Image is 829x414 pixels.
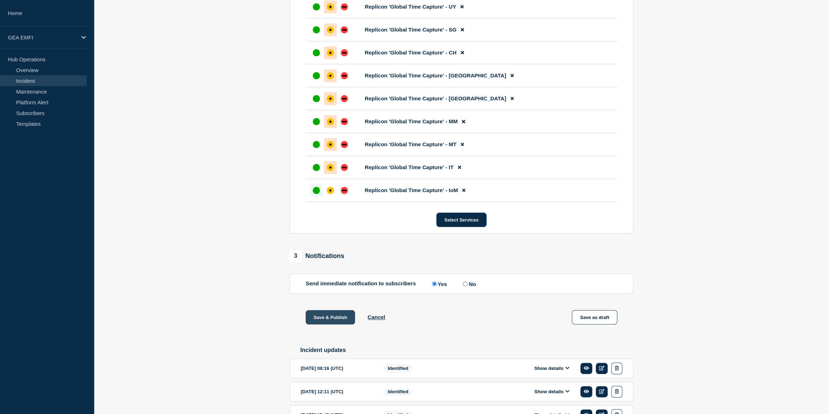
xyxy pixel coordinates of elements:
div: down [341,72,348,79]
div: affected [327,164,334,171]
div: affected [327,72,334,79]
div: down [341,141,348,148]
span: Identified [383,387,413,396]
div: Notifications [289,250,344,262]
p: GEA EMFI [8,34,77,41]
div: down [341,187,348,194]
div: up [313,26,320,33]
button: Show details [532,389,571,395]
div: up [313,164,320,171]
div: up [313,187,320,194]
div: affected [327,187,334,194]
div: affected [327,49,334,56]
button: Select Services [436,213,486,227]
div: affected [327,141,334,148]
div: down [341,118,348,125]
button: Cancel [368,314,385,320]
input: No [463,281,468,286]
div: affected [327,118,334,125]
h2: Incident updates [300,347,633,353]
span: Replicon 'Global Time Capture' - IT [365,164,454,170]
div: down [341,26,348,33]
div: [DATE] 12:11 (UTC) [301,386,372,398]
div: down [341,164,348,171]
div: up [313,118,320,125]
button: Save as draft [572,310,617,324]
button: Save & Publish [306,310,355,324]
div: up [313,3,320,10]
span: Replicon 'Global Time Capture' - [GEOGRAPHIC_DATA] [365,95,506,101]
span: Replicon 'Global Time Capture' - UY [365,4,456,10]
div: down [341,49,348,56]
span: Replicon 'Global Time Capture' - IoM [365,187,458,193]
div: Send immediate notification to subscribers [306,280,617,287]
div: up [313,49,320,56]
div: down [341,95,348,102]
div: affected [327,3,334,10]
span: Replicon 'Global Time Capture' - CH [365,49,456,56]
div: affected [327,26,334,33]
p: Send immediate notification to subscribers [306,280,416,287]
span: 3 [289,250,302,262]
span: Replicon 'Global Time Capture' - SG [365,27,456,33]
label: Yes [430,280,447,287]
div: up [313,72,320,79]
div: up [313,95,320,102]
button: Show details [532,365,571,371]
input: Yes [432,281,437,286]
span: Replicon 'Global Time Capture' - MM [365,118,457,124]
div: [DATE] 08:16 (UTC) [301,362,372,374]
div: affected [327,95,334,102]
div: up [313,141,320,148]
div: down [341,3,348,10]
span: Identified [383,364,413,372]
span: Replicon 'Global Time Capture' - [GEOGRAPHIC_DATA] [365,72,506,78]
label: No [461,280,476,287]
span: Replicon 'Global Time Capture' - MT [365,141,456,147]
